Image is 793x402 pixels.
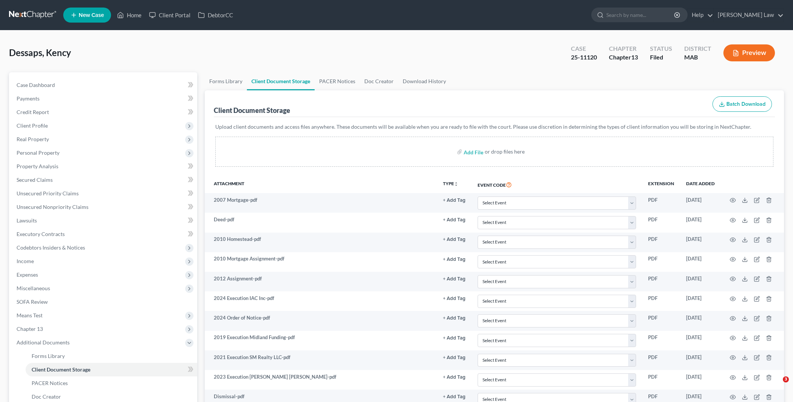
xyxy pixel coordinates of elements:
[443,355,466,360] button: + Add Tag
[443,296,466,301] button: + Add Tag
[767,376,785,394] iframe: Intercom live chat
[443,216,466,223] a: + Add Tag
[205,213,437,232] td: Deed-pdf
[609,53,638,62] div: Chapter
[443,181,458,186] button: TYPEunfold_more
[688,8,713,22] a: Help
[17,231,65,237] span: Executory Contracts
[443,295,466,302] a: + Add Tag
[205,311,437,330] td: 2024 Order of Notice-pdf
[17,136,49,142] span: Real Property
[443,314,466,321] a: + Add Tag
[680,350,721,370] td: [DATE]
[642,311,680,330] td: PDF
[9,47,71,58] span: Dessaps, Kency
[680,370,721,390] td: [DATE]
[11,92,197,105] a: Payments
[205,193,437,213] td: 2007 Mortgage-pdf
[17,285,50,291] span: Miscellaneous
[26,363,197,376] a: Client Document Storage
[684,44,711,53] div: District
[712,96,772,112] button: Batch Download
[205,370,437,390] td: 2023 Execution [PERSON_NAME] [PERSON_NAME]-pdf
[214,106,290,115] div: Client Document Storage
[32,393,61,400] span: Doc Creator
[723,44,775,61] button: Preview
[205,291,437,311] td: 2024 Execution IAC Inc-pdf
[443,316,466,321] button: + Add Tag
[642,331,680,350] td: PDF
[17,95,40,102] span: Payments
[726,101,766,107] span: Batch Download
[17,109,49,115] span: Credit Report
[194,8,237,22] a: DebtorCC
[642,350,680,370] td: PDF
[642,291,680,311] td: PDF
[443,393,466,400] a: + Add Tag
[17,271,38,278] span: Expenses
[205,350,437,370] td: 2021 Execution SM Realty LLC-pdf
[650,44,672,53] div: Status
[443,394,466,399] button: + Add Tag
[205,72,247,90] a: Forms Library
[26,349,197,363] a: Forms Library
[443,198,466,203] button: + Add Tag
[443,218,466,222] button: + Add Tag
[17,149,59,156] span: Personal Property
[205,331,437,350] td: 2019 Execution Midland Funding-pdf
[315,72,360,90] a: PACER Notices
[360,72,398,90] a: Doc Creator
[631,53,638,61] span: 13
[680,213,721,232] td: [DATE]
[680,311,721,330] td: [DATE]
[680,252,721,272] td: [DATE]
[17,244,85,251] span: Codebtors Insiders & Notices
[17,298,48,305] span: SOFA Review
[454,182,458,186] i: unfold_more
[443,237,466,242] button: + Add Tag
[606,8,675,22] input: Search by name...
[642,233,680,252] td: PDF
[642,252,680,272] td: PDF
[443,277,466,282] button: + Add Tag
[443,354,466,361] a: + Add Tag
[247,72,315,90] a: Client Document Storage
[783,376,789,382] span: 3
[17,190,79,196] span: Unsecured Priority Claims
[205,176,437,193] th: Attachment
[571,44,597,53] div: Case
[32,353,65,359] span: Forms Library
[443,336,466,341] button: + Add Tag
[680,272,721,291] td: [DATE]
[17,258,34,264] span: Income
[17,326,43,332] span: Chapter 13
[17,163,58,169] span: Property Analysis
[684,53,711,62] div: MAB
[650,53,672,62] div: Filed
[11,78,197,92] a: Case Dashboard
[642,272,680,291] td: PDF
[79,12,104,18] span: New Case
[443,255,466,262] a: + Add Tag
[17,339,70,346] span: Additional Documents
[443,236,466,243] a: + Add Tag
[680,331,721,350] td: [DATE]
[17,217,37,224] span: Lawsuits
[714,8,784,22] a: [PERSON_NAME] Law
[680,233,721,252] td: [DATE]
[571,53,597,62] div: 25-11120
[642,176,680,193] th: Extension
[205,252,437,272] td: 2010 Mortgage Assignment-pdf
[11,160,197,173] a: Property Analysis
[113,8,145,22] a: Home
[485,148,525,155] div: or drop files here
[642,213,680,232] td: PDF
[205,233,437,252] td: 2010 Homestead-pdf
[642,370,680,390] td: PDF
[17,312,43,318] span: Means Test
[17,122,48,129] span: Client Profile
[32,366,90,373] span: Client Document Storage
[443,257,466,262] button: + Add Tag
[17,177,53,183] span: Secured Claims
[443,275,466,282] a: + Add Tag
